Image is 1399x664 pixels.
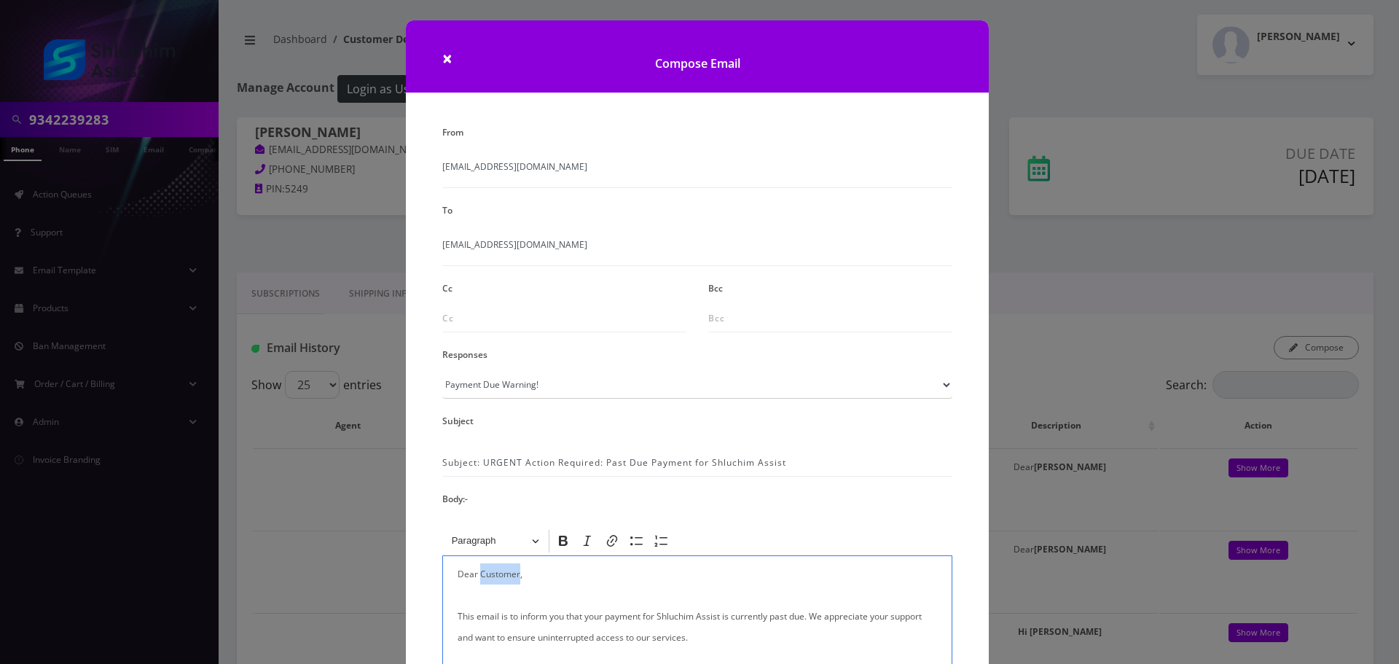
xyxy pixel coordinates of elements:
span: [EMAIL_ADDRESS][DOMAIN_NAME] [442,238,952,266]
input: Subject [442,449,952,477]
label: Responses [442,344,487,365]
label: Body:- [442,488,468,509]
div: Editor toolbar [442,527,952,555]
label: Subject [442,410,474,431]
label: Bcc [708,278,723,299]
label: From [442,122,463,143]
h1: Compose Email [406,20,989,93]
label: Cc [442,278,452,299]
button: Paragraph, Heading [445,530,546,552]
button: Close [442,50,452,67]
label: To [442,200,452,221]
input: Bcc [708,305,952,332]
span: [EMAIL_ADDRESS][DOMAIN_NAME] [442,160,952,188]
span: Paragraph [452,532,528,550]
span: × [442,46,452,70]
input: Cc [442,305,686,332]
